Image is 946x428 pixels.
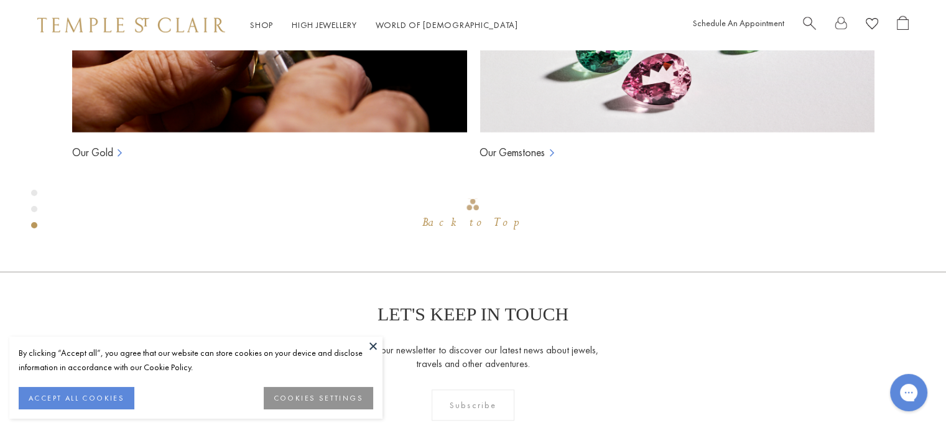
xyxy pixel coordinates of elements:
p: LET'S KEEP IN TOUCH [378,304,568,325]
a: View Wishlist [866,16,878,35]
nav: Main navigation [250,17,518,33]
div: Product gallery navigation [31,187,37,238]
div: Subscribe [432,389,514,421]
button: ACCEPT ALL COOKIES [19,387,134,409]
a: Open Shopping Bag [897,16,909,35]
div: Back to Top [422,212,523,234]
iframe: Gorgias live chat messenger [884,370,934,416]
a: ShopShop [250,19,273,30]
div: By clicking “Accept all”, you agree that our website can store cookies on your device and disclos... [19,346,373,374]
p: Receive our newsletter to discover our latest news about jewels, travels and other adventures. [347,343,599,371]
img: Temple St. Clair [37,17,225,32]
button: COOKIES SETTINGS [264,387,373,409]
a: Schedule An Appointment [693,17,784,29]
a: Our Gold [72,145,113,160]
div: Go to top [422,197,523,234]
a: Search [803,16,816,35]
a: High JewelleryHigh Jewellery [292,19,357,30]
a: Our Gemstones [480,145,545,160]
a: World of [DEMOGRAPHIC_DATA]World of [DEMOGRAPHIC_DATA] [376,19,518,30]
